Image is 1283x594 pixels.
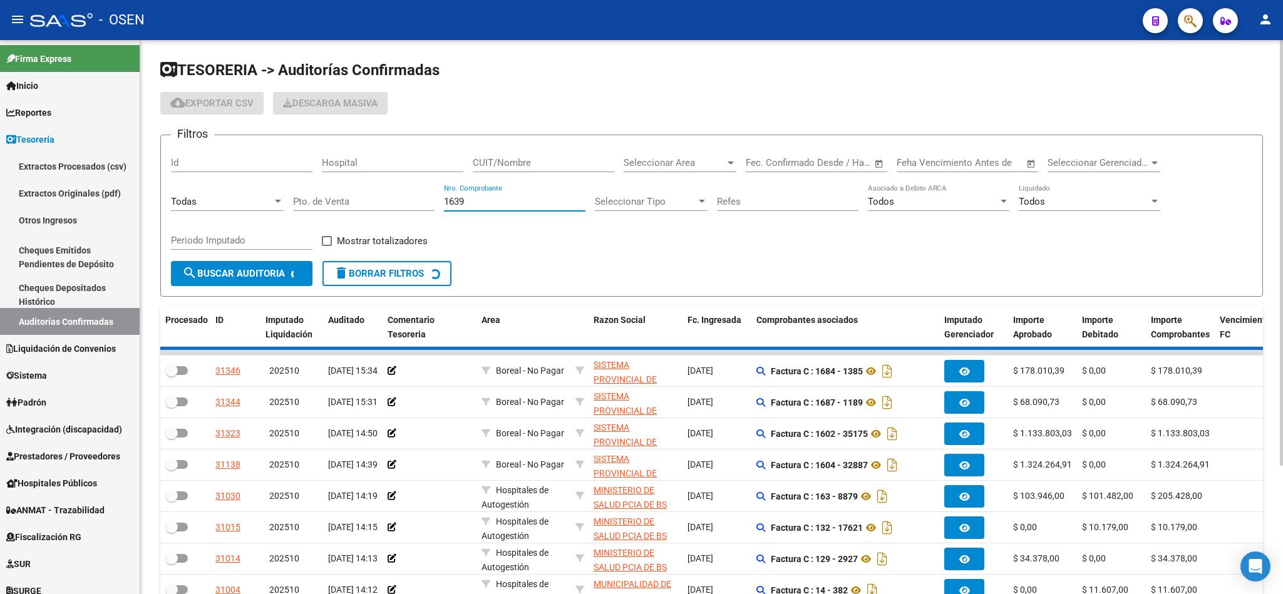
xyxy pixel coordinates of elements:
div: Open Intercom Messenger [1240,551,1270,581]
i: Descargar documento [884,424,900,444]
span: Mostrar totalizadores [337,233,428,248]
i: Descargar documento [879,361,895,381]
span: $ 101.482,00 [1082,491,1133,501]
span: [DATE] 15:31 [328,397,378,407]
datatable-header-cell: Imputado Gerenciador [939,307,1008,348]
span: Hospitales de Autogestión [482,516,549,541]
datatable-header-cell: Fc. Ingresada [683,307,751,348]
div: 31346 [215,364,240,378]
span: Buscar Auditoria [182,268,285,279]
button: Open calendar [1024,156,1039,171]
span: $ 0,00 [1082,397,1106,407]
span: Razon Social [594,315,646,325]
span: SISTEMA PROVINCIAL DE SALUD [594,454,657,493]
mat-icon: delete [334,265,349,280]
span: SISTEMA PROVINCIAL DE SALUD [594,391,657,430]
span: Fiscalización RG [6,530,81,544]
span: [DATE] [688,491,713,501]
input: Fecha inicio [746,157,796,168]
strong: Factura C : 1604 - 32887 [771,460,868,470]
mat-icon: search [182,265,197,280]
span: Todos [868,196,894,207]
span: Reportes [6,106,51,120]
datatable-header-cell: Auditado [323,307,383,348]
span: Todas [171,196,197,207]
span: Todos [1019,196,1045,207]
span: Importe Aprobado [1013,315,1052,339]
span: [DATE] [688,459,713,469]
span: $ 10.179,00 [1151,522,1197,532]
span: Hospitales Públicos [6,476,97,490]
span: $ 34.378,00 [1013,553,1059,563]
span: - OSEN [99,6,145,34]
strong: Factura C : 132 - 17621 [771,523,863,533]
mat-icon: menu [10,12,25,27]
button: Open calendar [872,156,887,171]
span: 202510 [269,397,299,407]
span: [DATE] 14:13 [328,553,378,563]
span: [DATE] [688,366,713,376]
span: TESORERIA -> Auditorías Confirmadas [160,61,440,79]
h3: Filtros [171,125,214,143]
div: 31014 [215,551,240,566]
span: $ 1.133.803,03 [1013,428,1072,438]
datatable-header-cell: ID [210,307,260,348]
span: Auditado [328,315,364,325]
span: 202510 [269,366,299,376]
div: - 30626983398 [594,546,678,572]
span: Integración (discapacidad) [6,422,122,436]
div: 31323 [215,426,240,441]
span: $ 1.324.264,91 [1151,459,1210,469]
span: $ 0,00 [1082,459,1106,469]
i: Descargar documento [879,392,895,412]
span: Boreal - No Pagar [496,459,564,469]
span: Borrar Filtros [334,268,424,279]
span: SISTEMA PROVINCIAL DE SALUD [594,422,657,461]
button: Borrar Filtros [322,261,451,286]
i: Descargar documento [874,486,890,506]
span: $ 0,00 [1013,522,1037,532]
span: $ 68.090,73 [1013,397,1059,407]
span: [DATE] [688,397,713,407]
span: $ 178.010,39 [1151,366,1202,376]
mat-icon: person [1258,12,1273,27]
datatable-header-cell: Importe Debitado [1077,307,1146,348]
span: Prestadores / Proveedores [6,449,120,463]
datatable-header-cell: Area [477,307,570,348]
datatable-header-cell: Imputado Liquidación [260,307,323,348]
span: $ 178.010,39 [1013,366,1064,376]
span: 202510 [269,428,299,438]
span: $ 1.133.803,03 [1151,428,1210,438]
span: $ 103.946,00 [1013,491,1064,501]
div: - 30626983398 [594,483,678,510]
input: Fecha fin [808,157,868,168]
span: [DATE] 14:19 [328,491,378,501]
span: [DATE] [688,522,713,532]
span: Area [482,315,500,325]
datatable-header-cell: Importe Comprobantes [1146,307,1215,348]
div: 31138 [215,458,240,472]
span: Importe Comprobantes [1151,315,1210,339]
span: $ 68.090,73 [1151,397,1197,407]
button: Descarga Masiva [273,92,388,115]
app-download-masive: Descarga masiva de comprobantes (adjuntos) [273,92,388,115]
mat-icon: cloud_download [170,95,185,110]
span: Procesado [165,315,208,325]
datatable-header-cell: Importe Aprobado [1008,307,1077,348]
span: $ 34.378,00 [1151,553,1197,563]
span: Vencimiento FC [1220,315,1270,339]
div: 31015 [215,520,240,535]
span: Hospitales de Autogestión [482,485,549,510]
datatable-header-cell: Razon Social [589,307,683,348]
span: Descarga Masiva [283,98,378,109]
div: 31344 [215,395,240,409]
button: Buscar Auditoria [171,261,312,286]
span: $ 0,00 [1082,428,1106,438]
div: - 30691822849 [594,389,678,416]
span: [DATE] 15:34 [328,366,378,376]
datatable-header-cell: Procesado [160,307,210,348]
span: MINISTERIO DE SALUD PCIA DE BS AS [594,548,667,586]
span: $ 205.428,00 [1151,491,1202,501]
div: - 30691822849 [594,421,678,447]
span: Seleccionar Tipo [595,196,696,207]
